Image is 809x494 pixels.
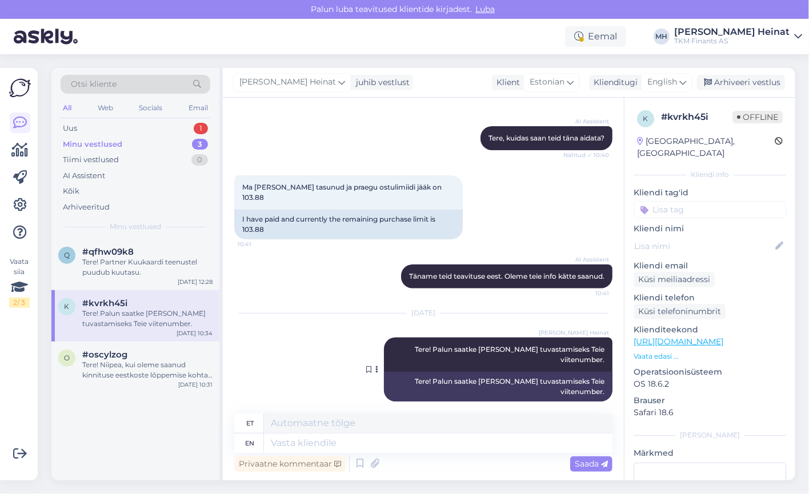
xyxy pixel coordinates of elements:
img: Askly Logo [9,77,31,99]
div: I have paid and currently the remaining purchase limit is 103.88 [234,210,463,239]
div: 3 [192,139,208,150]
p: Klienditeekond [634,324,786,336]
p: Operatsioonisüsteem [634,366,786,378]
div: [PERSON_NAME] [634,430,786,440]
a: [URL][DOMAIN_NAME] [634,336,723,347]
span: k [643,114,648,123]
p: Kliendi telefon [634,292,786,304]
div: Klient [492,77,520,89]
span: 10:34 [566,402,609,411]
span: Otsi kliente [71,78,117,90]
span: #oscylzog [82,350,127,360]
span: AI Assistent [566,117,609,126]
span: [PERSON_NAME] Heinat [539,328,609,337]
span: #kvrkh45i [82,298,127,308]
div: [DATE] 10:31 [178,380,213,389]
div: et [246,413,254,433]
span: Estonian [530,76,564,89]
span: Minu vestlused [110,222,161,232]
span: Tere! Palun saatke [PERSON_NAME] tuvastamiseks Teie viitenumber. [415,345,606,364]
div: Kliendi info [634,170,786,180]
span: Luba [472,4,498,14]
p: Safari 18.6 [634,407,786,419]
div: Uus [63,123,77,134]
div: Klienditugi [589,77,638,89]
span: k [65,302,70,311]
div: MH [654,29,670,45]
div: [DATE] 12:28 [178,278,213,286]
div: [DATE] 10:34 [177,329,213,338]
p: Kliendi email [634,260,786,272]
div: TKM Finants AS [674,37,790,46]
p: Märkmed [634,447,786,459]
div: Arhiveeri vestlus [697,75,785,90]
div: juhib vestlust [351,77,410,89]
div: # kvrkh45i [661,110,732,124]
span: 10:41 [566,289,609,298]
div: [GEOGRAPHIC_DATA], [GEOGRAPHIC_DATA] [637,135,775,159]
span: Tere, kuidas saan teid täna aidata? [488,134,604,142]
p: Vaata edasi ... [634,351,786,362]
span: [PERSON_NAME] Heinat [239,76,336,89]
input: Lisa nimi [634,240,773,252]
div: Privaatne kommentaar [234,456,346,472]
div: 1 [194,123,208,134]
p: Kliendi nimi [634,223,786,235]
div: [PERSON_NAME] Heinat [674,27,790,37]
a: [PERSON_NAME] HeinatTKM Finants AS [674,27,802,46]
input: Lisa tag [634,201,786,218]
div: en [246,433,255,453]
div: Tere! Niipea, kui oleme saanud kinnituse eestkoste lõppemise kohta, saame jätkata teenuse taotlus... [82,360,213,380]
span: 10:41 [238,240,281,248]
div: 0 [191,154,208,166]
p: Brauser [634,395,786,407]
div: 2 / 3 [9,298,30,308]
p: Kliendi tag'id [634,187,786,199]
div: Kõik [63,186,79,197]
span: English [647,76,677,89]
span: #qfhw09k8 [82,247,134,257]
div: Tere! Palun saatke [PERSON_NAME] tuvastamiseks Teie viitenumber. [82,308,213,329]
div: Eemal [565,26,626,47]
div: Minu vestlused [63,139,122,150]
span: Täname teid teavituse eest. Oleme teie info kätte saanud. [409,272,604,280]
span: Offline [732,111,783,123]
div: Web [95,101,115,115]
div: [DATE] [234,308,612,318]
div: Tiimi vestlused [63,154,119,166]
div: Socials [137,101,165,115]
div: Tere! Palun saatke [PERSON_NAME] tuvastamiseks Teie viitenumber. [384,372,612,401]
div: Arhiveeritud [63,202,110,213]
p: OS 18.6.2 [634,378,786,390]
div: Email [186,101,210,115]
div: Küsi meiliaadressi [634,272,715,287]
div: AI Assistent [63,170,105,182]
div: Vaata siia [9,256,30,308]
span: q [64,251,70,259]
span: o [64,354,70,362]
span: Nähtud ✓ 10:40 [563,151,609,159]
span: Saada [575,459,608,469]
div: Küsi telefoninumbrit [634,304,726,319]
div: All [61,101,74,115]
div: Tere! Partner Kuukaardi teenustel puudub kuutasu. [82,257,213,278]
span: Ma [PERSON_NAME] tasunud ja praegu ostulimiidi jääk on 103.88 [242,183,443,202]
span: AI Assistent [566,255,609,264]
